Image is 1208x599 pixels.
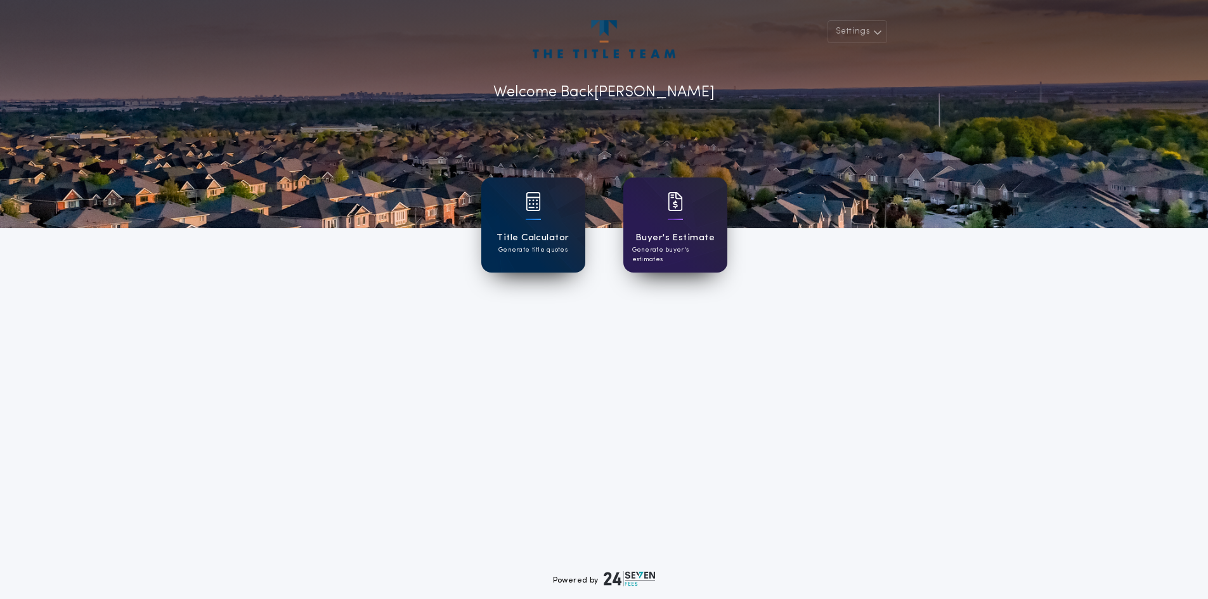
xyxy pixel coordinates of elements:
p: Generate buyer's estimates [632,245,718,264]
h1: Title Calculator [497,231,569,245]
p: Generate title quotes [498,245,568,255]
img: card icon [526,192,541,211]
div: Powered by [553,571,656,586]
p: Welcome Back [PERSON_NAME] [493,81,715,104]
img: account-logo [533,20,675,58]
h1: Buyer's Estimate [635,231,715,245]
img: card icon [668,192,683,211]
img: logo [604,571,656,586]
button: Settings [828,20,887,43]
a: card iconBuyer's EstimateGenerate buyer's estimates [623,177,727,273]
a: card iconTitle CalculatorGenerate title quotes [481,177,585,273]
